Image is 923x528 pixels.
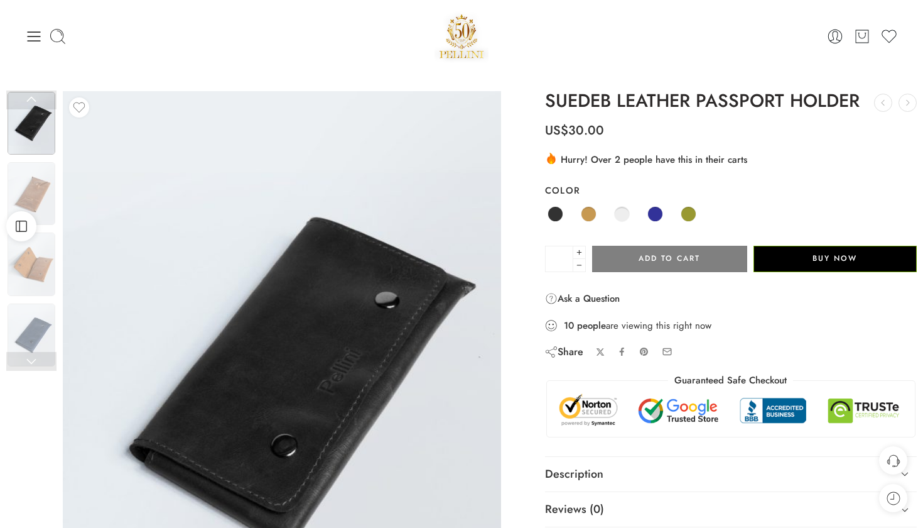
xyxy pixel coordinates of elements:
strong: people [577,319,606,332]
img: Trust [556,393,905,427]
a: Pellini - [435,9,488,63]
div: are viewing this right now [545,319,917,333]
img: passport-holder-blk-scaled-1.jpg [8,92,55,155]
h1: SUEDEB LEATHER PASSPORT HOLDER [545,91,917,111]
label: Color [545,184,917,197]
a: Login / Register [826,28,844,45]
legend: Guaranteed Safe Checkout [668,374,793,387]
img: Pellini [435,9,488,63]
img: passport-holder-blk-scaled-1.jpg [8,304,55,366]
a: Wishlist [880,28,898,45]
a: Share on Facebook [617,347,627,356]
img: passport-holder-blk-scaled-1.jpg [8,233,55,295]
a: Email to your friends [662,346,672,357]
bdi: 30.00 [545,121,604,140]
img: passport-holder-blk-scaled-1.jpg [8,162,55,225]
a: Share on X [596,348,605,357]
strong: 10 [564,319,574,332]
a: Ask a Question [545,291,620,306]
input: Product quantity [545,246,573,272]
button: Buy Now [753,246,917,272]
a: Pin on Pinterest [639,347,649,357]
a: Reviews (0) [545,492,917,527]
div: Share [545,345,583,359]
span: US$ [545,121,568,140]
div: Hurry! Over 2 people have this in their carts [545,151,917,167]
button: Add to cart [592,246,747,272]
a: Cart [853,28,871,45]
a: Description [545,457,917,492]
